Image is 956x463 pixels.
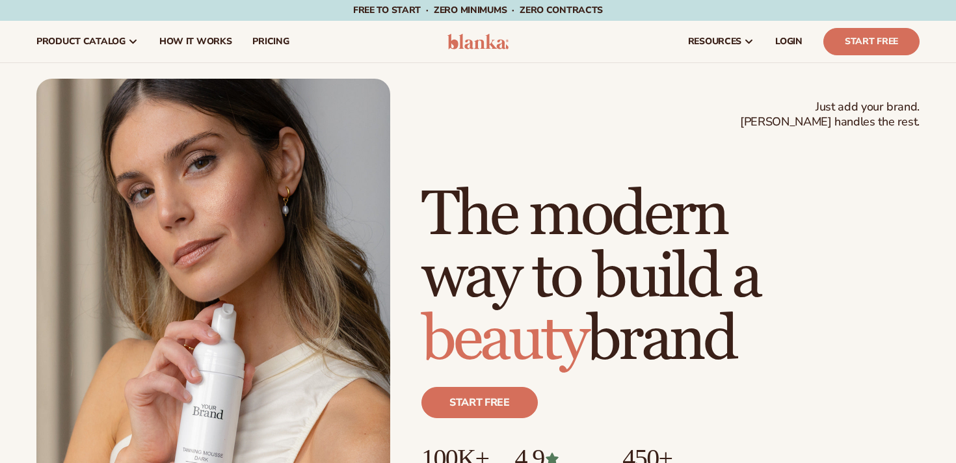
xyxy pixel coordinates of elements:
[149,21,243,62] a: How It Works
[36,36,126,47] span: product catalog
[823,28,920,55] a: Start Free
[421,387,538,418] a: Start free
[421,184,920,371] h1: The modern way to build a brand
[765,21,813,62] a: LOGIN
[252,36,289,47] span: pricing
[242,21,299,62] a: pricing
[421,302,587,378] span: beauty
[447,34,509,49] img: logo
[775,36,803,47] span: LOGIN
[26,21,149,62] a: product catalog
[678,21,765,62] a: resources
[740,99,920,130] span: Just add your brand. [PERSON_NAME] handles the rest.
[353,4,603,16] span: Free to start · ZERO minimums · ZERO contracts
[159,36,232,47] span: How It Works
[688,36,741,47] span: resources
